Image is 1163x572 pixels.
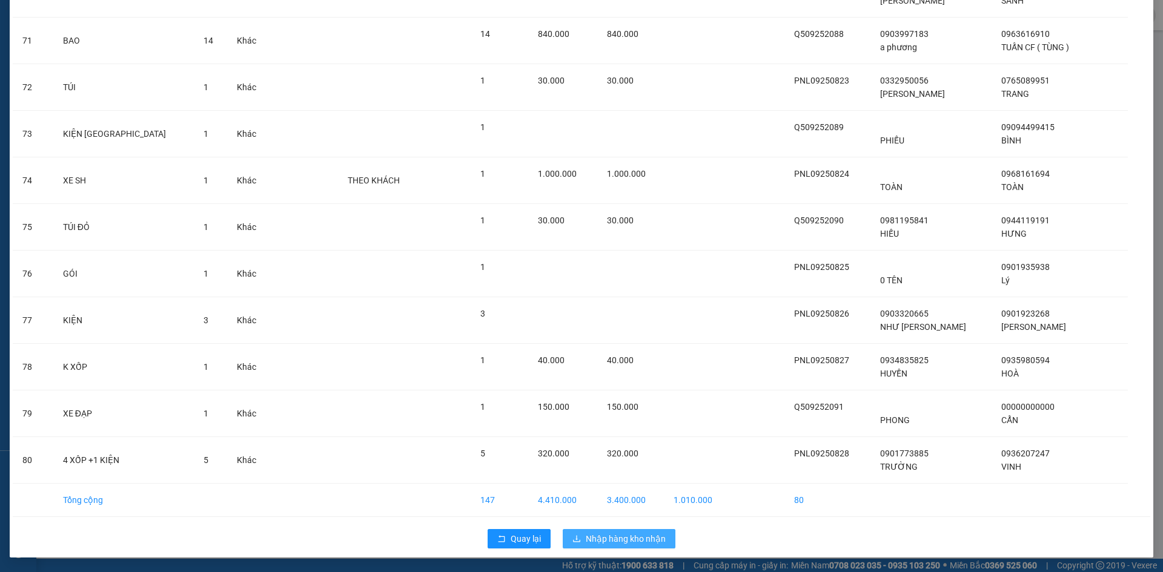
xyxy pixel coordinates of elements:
span: 1 [480,262,485,272]
span: 1.000.000 [538,169,577,179]
span: 1 [204,176,208,185]
span: a phương [880,42,917,52]
span: 0765089951 [1001,76,1050,85]
span: 1 [204,222,208,232]
span: 40.000 [538,355,565,365]
td: Khác [227,390,272,437]
span: 1 [204,129,208,139]
td: 80 [784,484,870,517]
td: Khác [227,204,272,251]
span: PNL09250826 [794,309,849,318]
span: 0934835825 [880,355,929,365]
span: 150.000 [538,402,569,412]
td: 79 [13,390,53,437]
span: 5 [204,455,208,465]
span: 30.000 [538,215,565,225]
span: 3 [204,315,208,325]
td: 77 [13,297,53,344]
span: 1 [480,169,485,179]
span: 840.000 [538,29,569,39]
span: 40.000 [607,355,634,365]
td: Khác [227,251,272,297]
span: VINH [1001,462,1021,472]
td: 4 XỐP +1 KIỆN [53,437,194,484]
span: 30.000 [538,76,565,85]
span: Nhập hàng kho nhận [586,532,666,545]
td: TÚI ĐỎ [53,204,194,251]
span: 150.000 [607,402,638,412]
span: 0901773885 [880,449,929,458]
span: TOÀN [1001,182,1024,192]
td: 75 [13,204,53,251]
span: 0944119191 [1001,215,1050,225]
span: 0 TÊN [880,275,903,285]
span: 0936207247 [1001,449,1050,458]
span: PNL09250825 [794,262,849,272]
span: 0963616910 [1001,29,1050,39]
span: 30.000 [607,76,634,85]
span: 5 [480,449,485,458]
td: Khác [227,157,272,204]
span: 320.000 [538,449,569,458]
td: XE ĐẠP [53,390,194,437]
td: Khác [227,437,272,484]
span: Q509252090 [794,215,844,225]
td: Khác [227,297,272,344]
td: Khác [227,111,272,157]
span: TUẤN CF ( TÙNG ) [1001,42,1069,52]
td: Khác [227,344,272,390]
td: KIỆN [GEOGRAPHIC_DATA] [53,111,194,157]
span: TRƯỜNG [880,462,918,472]
td: KIỆN [53,297,194,344]
span: 0901923268 [1001,309,1050,318]
span: 1 [480,355,485,365]
td: 73 [13,111,53,157]
span: 0903320665 [880,309,929,318]
span: CẨN [1001,415,1018,425]
span: 840.000 [607,29,638,39]
span: 0903997183 [880,29,929,39]
span: 0901935938 [1001,262,1050,272]
span: HIẾU [880,229,899,238]
span: 1 [204,409,208,418]
span: PNL09250827 [794,355,849,365]
span: Q509252088 [794,29,844,39]
span: 0332950056 [880,76,929,85]
span: 1 [480,402,485,412]
button: rollbackQuay lại [488,529,551,548]
span: 1.000.000 [607,169,646,179]
button: downloadNhập hàng kho nhận [563,529,675,548]
span: rollback [497,534,506,544]
td: TÚI [53,64,194,111]
td: 74 [13,157,53,204]
span: 30.000 [607,215,634,225]
td: 76 [13,251,53,297]
span: 0935980594 [1001,355,1050,365]
span: 3 [480,309,485,318]
span: 1 [480,215,485,225]
td: BAO [53,18,194,64]
span: HUYỀN [880,369,907,378]
span: HƯNG [1001,229,1027,238]
span: PNL09250828 [794,449,849,458]
span: Q509252089 [794,122,844,132]
span: Q509252091 [794,402,844,412]
td: 147 [471,484,528,517]
span: 320.000 [607,449,638,458]
td: Khác [227,64,272,111]
td: K XỐP [53,344,194,390]
td: 72 [13,64,53,111]
span: 0981195841 [880,215,929,225]
span: 1 [480,122,485,132]
span: 1 [204,82,208,92]
span: PHIẾU [880,136,904,145]
span: NHƯ [PERSON_NAME] [880,322,966,332]
span: THEO KHÁCH [348,176,400,185]
span: 09094499415 [1001,122,1055,132]
span: Quay lại [511,532,541,545]
span: PNL09250823 [794,76,849,85]
td: Tổng cộng [53,484,194,517]
span: BÌNH [1001,136,1021,145]
span: [PERSON_NAME] [1001,322,1066,332]
td: GÓI [53,251,194,297]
